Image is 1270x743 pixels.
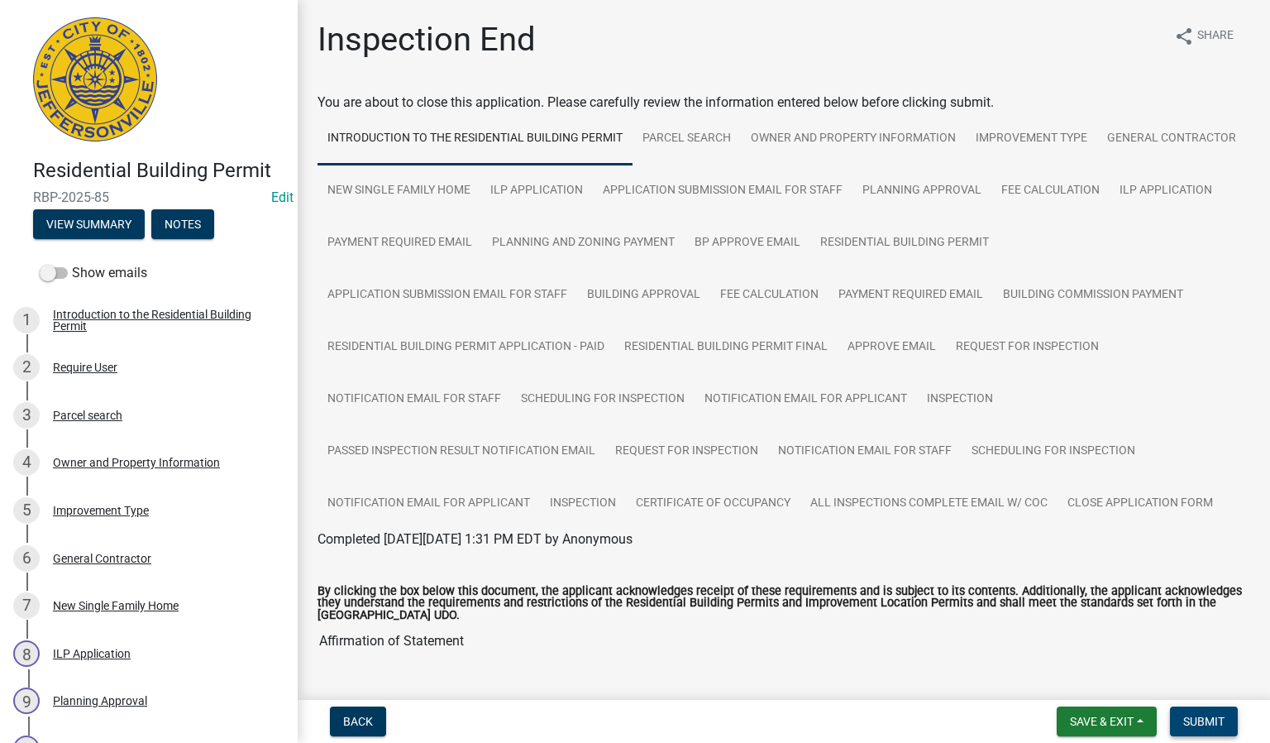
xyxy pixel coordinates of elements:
div: 4 [13,449,40,476]
button: Notes [151,209,214,239]
a: Scheduling for Inspection [511,373,695,426]
a: New Single Family Home [317,165,480,218]
button: Save & Exit [1057,707,1157,736]
div: Introduction to the Residential Building Permit [53,309,271,332]
a: BP Approve Email [685,217,810,270]
a: Planning Approval [852,165,991,218]
a: Notification Email for Staff [768,425,962,478]
wm-modal-confirm: Notes [151,218,214,232]
a: Fee Calculation [991,165,1110,218]
a: Request for Inspection [946,321,1109,374]
a: All Inspections Complete Email W/ COC [800,477,1058,530]
button: Submit [1170,707,1238,736]
div: 5 [13,497,40,524]
a: Application Submission Email for Staff [593,165,852,218]
img: City of Jeffersonville, Indiana [33,17,157,141]
span: Completed [DATE][DATE] 1:31 PM EDT by Anonymous [317,531,633,547]
a: Parcel search [633,113,741,165]
a: General Contractor [1097,113,1246,165]
wm-modal-confirm: Edit Application Number [271,189,294,205]
span: Back [343,715,373,728]
a: Scheduling for Inspection [962,425,1145,478]
a: Passed Inspection Result Notification Email [317,425,605,478]
a: Fee Calculation [710,269,828,322]
div: 1 [13,307,40,333]
a: Approve Email [838,321,946,374]
a: Edit [271,189,294,205]
label: Show emails [40,263,147,283]
span: Save & Exit [1070,715,1134,728]
div: General Contractor [53,553,151,564]
div: 3 [13,402,40,429]
a: ILP Application [1110,165,1222,218]
a: Residential Building Permit [810,217,999,270]
span: RBP-2025-85 [33,189,265,205]
a: Payment Required Email [317,217,482,270]
a: Building Approval [577,269,710,322]
a: Residential Building Permit Final [614,321,838,374]
div: Require User [53,362,117,373]
a: Notification Email for Applicant [695,373,917,426]
button: shareShare [1161,20,1247,52]
wm-modal-confirm: Summary [33,218,145,232]
a: Close Application Form [1058,477,1223,530]
h1: Inspection End [317,20,536,60]
a: Certificate of Occupancy [626,477,800,530]
a: Improvement Type [966,113,1097,165]
a: Planning and Zoning Payment [482,217,685,270]
span: Share [1197,26,1234,46]
button: Back [330,707,386,736]
h4: Residential Building Permit [33,159,284,183]
label: By clicking the box below this document, the applicant acknowledges receipt of these requirements... [317,586,1250,621]
div: Owner and Property Information [53,457,220,468]
span: Submit [1183,715,1225,728]
div: 6 [13,545,40,572]
a: Request for Inspection [605,425,768,478]
a: ILP Application [480,165,593,218]
a: Inspection [917,373,1003,426]
a: Introduction to the Residential Building Permit [317,113,633,165]
a: Inspection [540,477,626,530]
button: View Summary [33,209,145,239]
a: Payment Required Email [828,269,993,322]
i: share [1174,26,1194,46]
a: Residential Building Permit Application - Paid [317,321,614,374]
div: Planning Approval [53,695,147,707]
a: Application Submission Email for Staff [317,269,577,322]
div: New Single Family Home [53,600,179,611]
a: Building Commission Payment [993,269,1193,322]
div: Improvement Type [53,505,149,516]
div: 7 [13,592,40,619]
div: 9 [13,688,40,714]
div: Parcel search [53,410,122,421]
a: Owner and Property Information [741,113,966,165]
a: Notification Email for Staff [317,373,511,426]
div: 8 [13,640,40,667]
div: ILP Application [53,648,131,659]
div: 2 [13,354,40,381]
a: Notification Email for Applicant [317,477,540,530]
